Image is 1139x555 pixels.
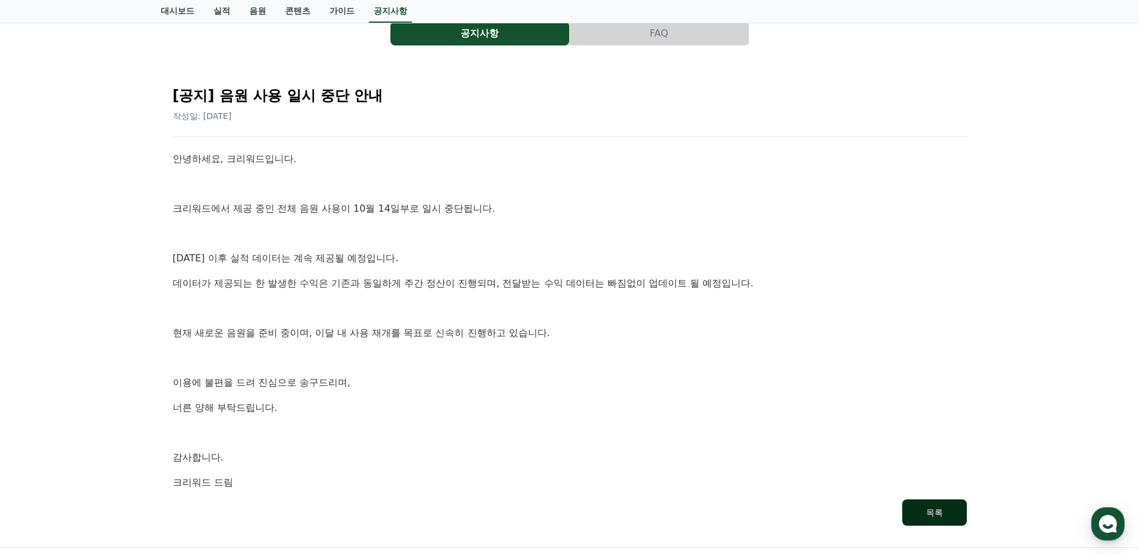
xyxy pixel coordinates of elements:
[173,475,967,490] p: 크리워드 드림
[173,499,967,526] a: 목록
[570,22,749,45] a: FAQ
[173,276,967,291] p: 데이터가 제공되는 한 발생한 수익은 기존과 동일하게 주간 정산이 진행되며, 전달받는 수익 데이터는 빠짐없이 업데이트 될 예정입니다.
[173,151,967,167] p: 안녕하세요, 크리워드입니다.
[38,397,45,407] span: 홈
[570,22,749,45] button: FAQ
[173,201,967,216] p: 크리워드에서 제공 중인 전체 음원 사용이 10월 14일부로 일시 중단됩니다.
[173,375,967,391] p: 이용에 불편을 드려 진심으로 송구드리며,
[173,400,967,416] p: 너른 양해 부탁드립니다.
[173,450,967,465] p: 감사합니다.
[902,499,967,526] button: 목록
[109,398,124,407] span: 대화
[173,325,967,341] p: 현재 새로운 음원을 준비 중이며, 이달 내 사용 재개를 목표로 신속히 진행하고 있습니다.
[173,251,967,266] p: [DATE] 이후 실적 데이터는 계속 제공될 예정입니다.
[173,86,967,105] h2: [공지] 음원 사용 일시 중단 안내
[390,22,569,45] button: 공지사항
[79,379,154,409] a: 대화
[390,22,570,45] a: 공지사항
[173,111,232,121] span: 작성일: [DATE]
[926,507,943,519] div: 목록
[185,397,199,407] span: 설정
[4,379,79,409] a: 홈
[154,379,230,409] a: 설정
